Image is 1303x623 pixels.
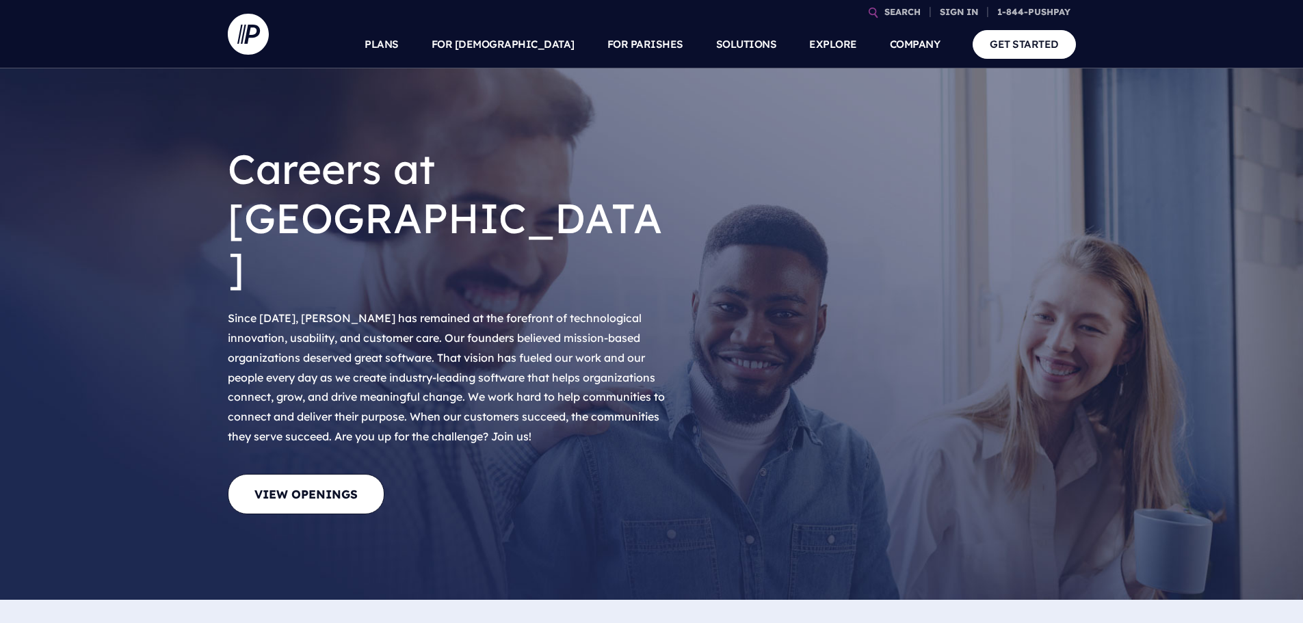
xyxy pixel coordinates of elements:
a: GET STARTED [973,30,1076,58]
a: FOR [DEMOGRAPHIC_DATA] [432,21,575,68]
a: FOR PARISHES [607,21,683,68]
a: COMPANY [890,21,940,68]
a: PLANS [365,21,399,68]
a: View Openings [228,474,384,514]
h1: Careers at [GEOGRAPHIC_DATA] [228,133,672,303]
span: Since [DATE], [PERSON_NAME] has remained at the forefront of technological innovation, usability,... [228,311,665,443]
a: EXPLORE [809,21,857,68]
a: SOLUTIONS [716,21,777,68]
